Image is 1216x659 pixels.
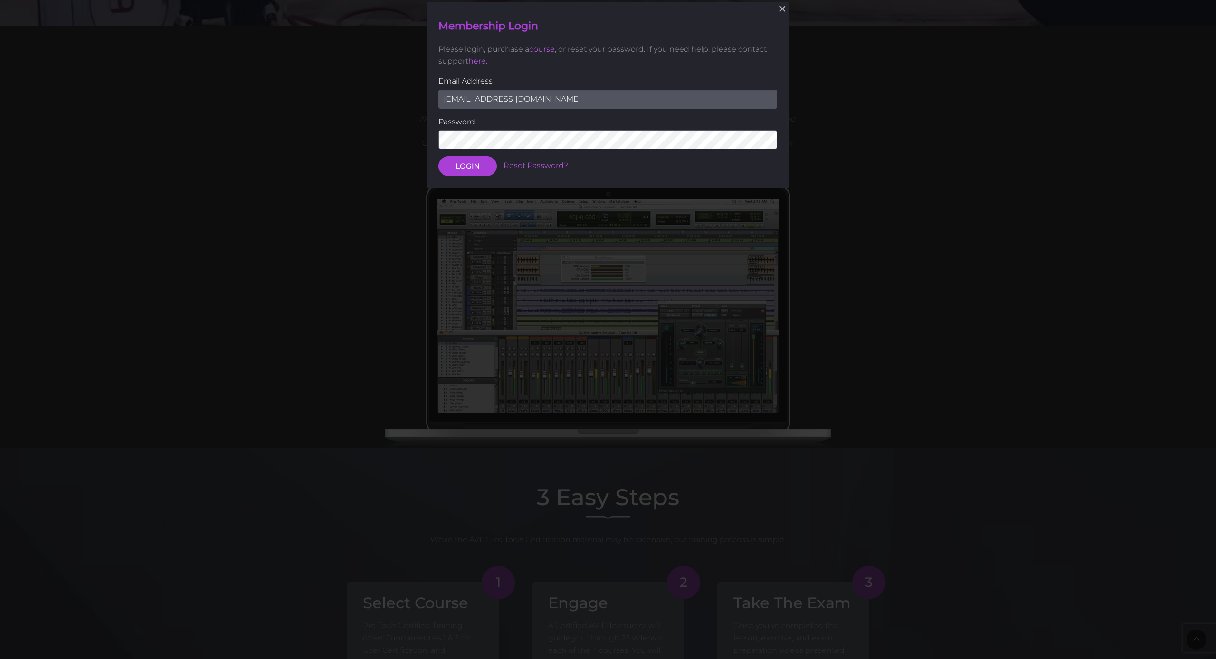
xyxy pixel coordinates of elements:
[438,43,777,67] p: Please login, purchase a , or reset your password. If you need help, please contact support .
[438,157,497,177] button: LOGIN
[468,57,486,66] a: here
[529,45,555,54] a: course
[438,75,777,87] label: Email Address
[503,161,568,170] a: Reset Password?
[438,116,777,128] label: Password
[438,19,777,34] h4: Membership Login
